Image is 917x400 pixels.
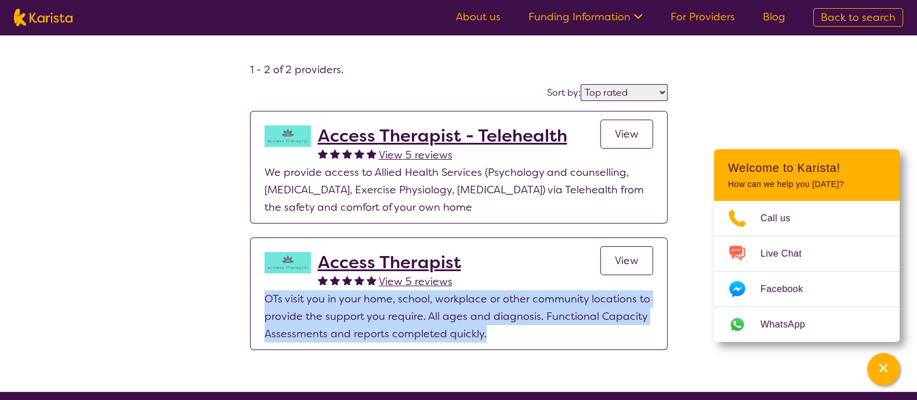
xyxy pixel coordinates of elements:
[379,275,452,289] span: View 5 reviews
[264,125,311,147] img: hzy3j6chfzohyvwdpojv.png
[264,252,311,273] img: cktbnxwkhfbtgjchyhrl.png
[867,353,900,385] button: Channel Menu
[264,290,653,343] p: OTs visit you in your home, school, workplace or other community locations to provide the support...
[528,10,643,24] a: Funding Information
[615,254,639,268] span: View
[670,10,735,24] a: For Providers
[354,149,364,158] img: fullstar
[354,275,364,285] img: fullstar
[318,252,461,273] a: Access Therapist
[813,8,903,27] a: Back to search
[714,307,900,342] a: Web link opens in a new tab.
[760,316,819,333] span: WhatsApp
[615,127,639,141] span: View
[379,148,452,162] span: View 5 reviews
[760,280,817,298] span: Facebook
[330,149,340,158] img: fullstar
[14,9,73,26] img: Karista logo
[379,273,452,290] a: View 5 reviews
[760,210,804,227] span: Call us
[714,201,900,342] ul: Choose channel
[250,63,668,77] h4: 1 - 2 of 2 providers .
[318,149,328,158] img: fullstar
[760,245,815,262] span: Live Chat
[318,125,567,146] a: Access Therapist - Telehealth
[264,164,653,216] p: We provide access to Allied Health Services (Psychology and counselling, [MEDICAL_DATA], Exercise...
[728,161,886,175] h2: Welcome to Karista!
[367,275,376,285] img: fullstar
[367,149,376,158] img: fullstar
[456,10,501,24] a: About us
[379,146,452,164] a: View 5 reviews
[714,149,900,342] div: Channel Menu
[763,10,785,24] a: Blog
[600,246,653,275] a: View
[342,149,352,158] img: fullstar
[342,275,352,285] img: fullstar
[600,120,653,149] a: View
[547,87,581,99] label: Sort by:
[821,10,896,24] span: Back to search
[330,275,340,285] img: fullstar
[728,179,886,189] p: How can we help you [DATE]?
[318,275,328,285] img: fullstar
